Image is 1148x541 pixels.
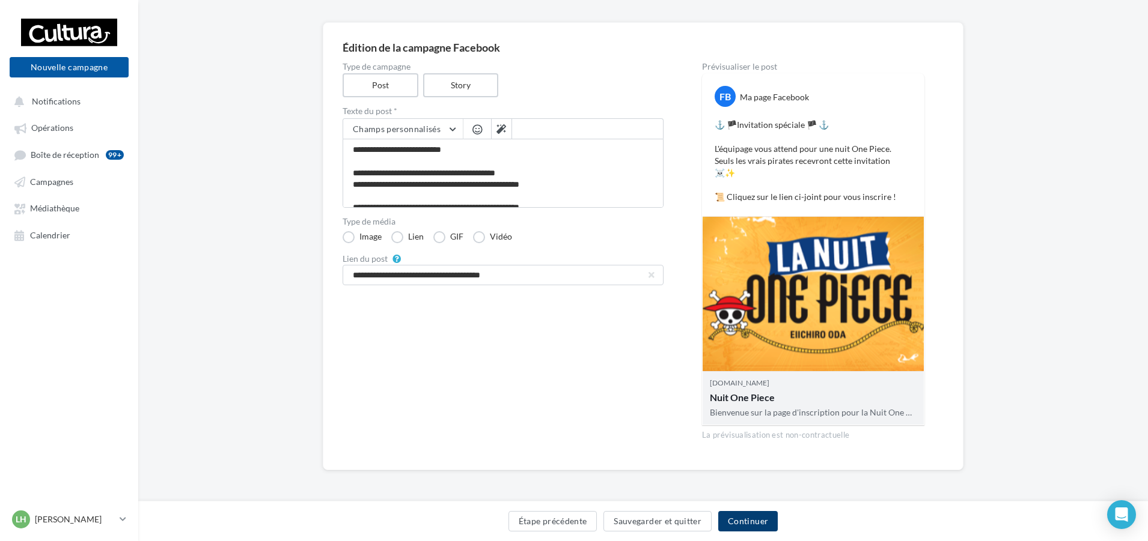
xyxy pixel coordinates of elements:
button: Étape précédente [508,511,597,531]
label: Post [343,73,418,97]
span: Opérations [31,123,73,133]
div: 99+ [106,150,124,160]
span: Campagnes [30,177,73,187]
label: Texte du post * [343,107,664,115]
div: Édition de la campagne Facebook [343,42,944,53]
label: GIF [433,231,463,243]
button: Nouvelle campagne [10,57,129,77]
button: Sauvegarder et quitter [603,511,712,531]
div: FB [715,86,736,107]
label: Image [343,231,382,243]
div: Bienvenue sur la page d'inscription pour la Nuit One Piece de votre Cultura Frouard. Pour notre p... [710,407,917,419]
a: Médiathèque [7,197,131,219]
span: LH [16,513,26,525]
label: Type de média [343,217,664,226]
a: Opérations [7,116,131,138]
a: Campagnes [7,171,131,192]
label: Story [423,73,499,97]
div: La prévisualisation est non-contractuelle [702,425,924,441]
label: Type de campagne [343,62,664,71]
span: Notifications [32,96,81,106]
div: [DOMAIN_NAME] [710,378,917,388]
p: ⚓ 🏴Invitation spéciale 🏴 ⚓ L'équipage vous attend pour une nuit One Piece. Seuls les vrais pirate... [715,119,912,203]
p: [PERSON_NAME] [35,513,115,525]
span: Boîte de réception [31,150,99,160]
button: Notifications [7,90,126,112]
span: Médiathèque [30,204,79,214]
a: Calendrier [7,224,131,246]
div: Prévisualiser le post [702,62,924,71]
span: Champs personnalisés [353,124,441,134]
div: Nuit One Piece [710,390,917,405]
div: Open Intercom Messenger [1107,500,1136,529]
label: Vidéo [473,231,512,243]
label: Lien du post [343,255,388,263]
div: Ma page Facebook [740,91,809,103]
button: Champs personnalisés [343,119,463,139]
a: LH [PERSON_NAME] [10,508,129,531]
button: Continuer [718,511,778,531]
label: Lien [391,231,424,243]
a: Boîte de réception99+ [7,144,131,166]
span: Calendrier [30,230,70,240]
